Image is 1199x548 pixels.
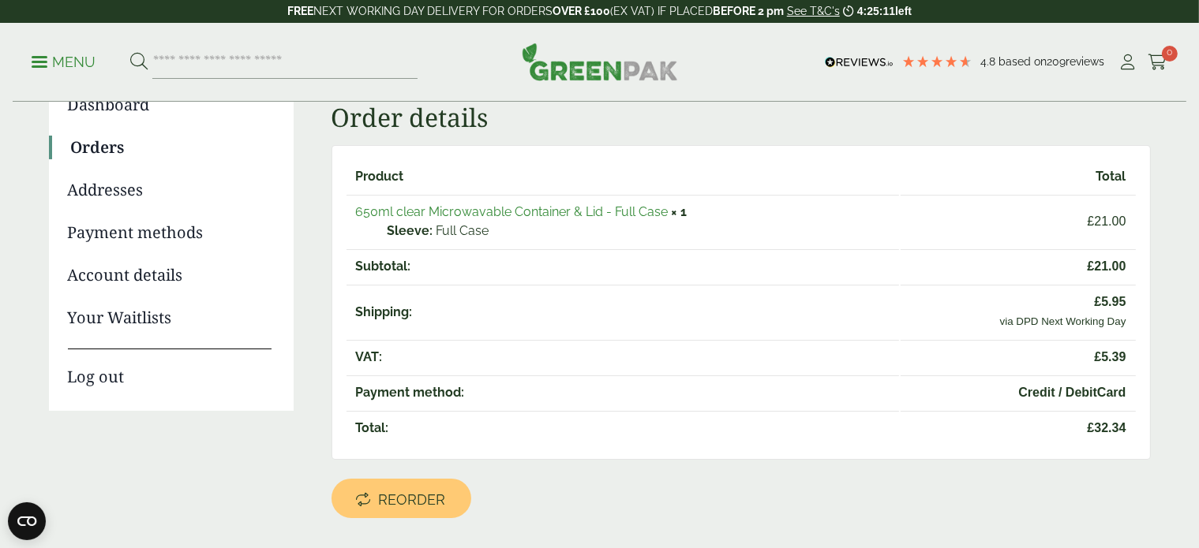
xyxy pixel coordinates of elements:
[32,53,96,69] a: Menu
[1088,214,1126,228] bdi: 21.00
[825,57,894,68] img: REVIEWS.io
[1088,421,1095,434] span: £
[356,204,669,219] a: 650ml clear Microwavable Container & Lid - Full Case
[1066,55,1104,68] span: reviews
[347,375,900,409] th: Payment method:
[388,222,433,240] strong: Sleeve:
[672,204,688,219] strong: × 1
[1047,55,1066,68] span: 209
[287,5,313,17] strong: FREE
[1148,50,1167,74] a: 0
[71,136,272,159] a: Orders
[8,502,46,540] button: Open CMP widget
[1094,295,1101,308] span: £
[522,43,678,80] img: GreenPak Supplies
[910,257,1126,276] span: 21.00
[553,5,610,17] strong: OVER £100
[910,293,1126,311] span: 5.95
[388,222,890,240] p: Full Case
[347,340,900,374] th: VAT:
[1000,315,1126,327] small: via DPD Next Working Day
[347,160,900,193] th: Product
[895,5,912,17] span: left
[332,479,471,518] a: Reorder
[68,306,272,330] a: Your Waitlists
[910,348,1126,367] span: 5.39
[379,491,446,509] span: Reorder
[68,263,272,287] a: Account details
[901,54,972,69] div: 4.78 Stars
[32,53,96,72] p: Menu
[347,411,900,445] th: Total:
[1088,259,1095,273] span: £
[1088,214,1095,228] span: £
[1118,54,1138,70] i: My Account
[1094,350,1101,363] span: £
[68,221,272,244] a: Payment methods
[332,103,1151,132] h2: Order details
[68,349,272,389] a: Log out
[901,375,1135,409] td: Credit / DebitCard
[910,419,1126,438] span: 32.34
[713,5,784,17] strong: BEFORE 2 pm
[68,93,272,117] a: Dashboard
[1162,46,1178,62] span: 0
[901,160,1135,193] th: Total
[1148,54,1167,70] i: Cart
[347,285,900,338] th: Shipping:
[787,5,840,17] a: See T&C's
[980,55,999,68] span: 4.8
[347,249,900,283] th: Subtotal:
[857,5,895,17] span: 4:25:11
[999,55,1047,68] span: Based on
[68,178,272,202] a: Addresses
